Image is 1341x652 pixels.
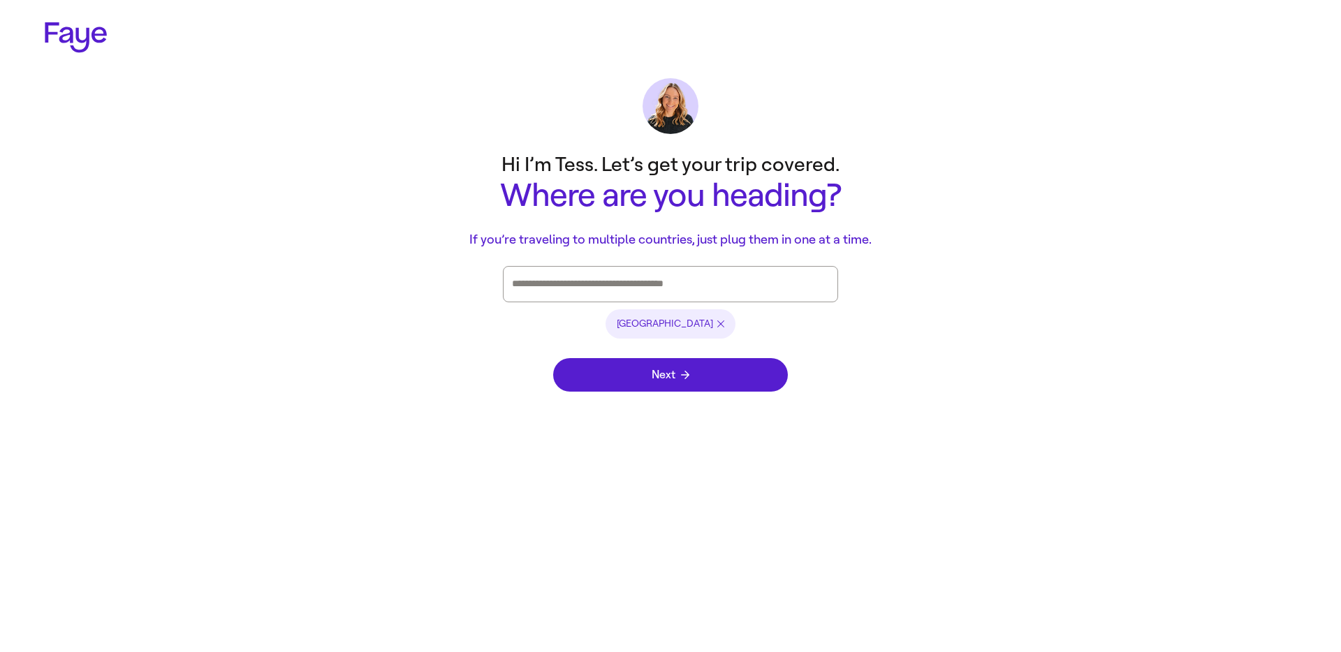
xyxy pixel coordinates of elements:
[391,151,950,178] p: Hi I’m Tess. Let’s get your trip covered.
[553,358,788,392] button: Next
[652,369,689,380] span: Next
[391,178,950,214] h1: Where are you heading?
[606,309,735,339] li: [GEOGRAPHIC_DATA]
[512,267,829,302] div: Press enter after you type each destination
[391,230,950,249] p: If you’re traveling to multiple countries, just plug them in one at a time.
